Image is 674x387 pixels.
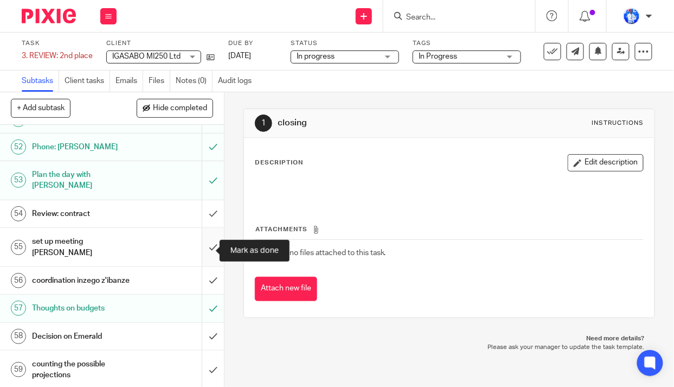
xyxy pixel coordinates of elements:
[11,362,26,377] div: 59
[254,343,645,352] p: Please ask your manager to update the task template.
[413,39,521,48] label: Tags
[32,167,138,194] h1: Plan the day with [PERSON_NAME]
[32,356,138,384] h1: counting the possible projections
[11,99,70,117] button: + Add subtask
[568,154,644,172] button: Edit description
[137,99,213,117] button: Hide completed
[419,53,457,60] span: In Progress
[32,328,138,345] h1: Decision on Emerald
[291,39,399,48] label: Status
[153,104,207,113] span: Hide completed
[32,139,138,155] h1: Phone: [PERSON_NAME]
[623,8,640,25] img: WhatsApp%20Image%202022-01-17%20at%2010.26.43%20PM.jpeg
[176,71,213,92] a: Notes (0)
[11,173,26,188] div: 53
[228,39,277,48] label: Due by
[297,53,335,60] span: In progress
[255,277,317,301] button: Attach new file
[106,39,215,48] label: Client
[32,206,138,222] h1: Review: contract
[11,273,26,288] div: 56
[22,39,93,48] label: Task
[255,158,303,167] p: Description
[405,13,503,23] input: Search
[255,249,386,257] span: There are no files attached to this task.
[254,334,645,343] p: Need more details?
[112,53,181,60] span: IGASABO MI250 Ltd
[22,50,93,61] div: 3. REVIEW: 2nd place
[592,119,644,128] div: Instructions
[11,329,26,344] div: 58
[11,139,26,155] div: 52
[32,300,138,316] h1: Thoughts on budgets
[11,240,26,255] div: 55
[115,71,143,92] a: Emails
[32,272,138,289] h1: coordination inzego z'ibanze
[11,301,26,316] div: 57
[22,71,59,92] a: Subtasks
[255,115,272,132] div: 1
[228,52,251,60] span: [DATE]
[32,233,138,261] h1: set up meeting [PERSON_NAME]
[218,71,257,92] a: Audit logs
[149,71,170,92] a: Files
[11,206,26,221] div: 54
[22,9,76,23] img: Pixie
[65,71,110,92] a: Client tasks
[255,226,307,232] span: Attachments
[278,117,473,129] h1: closing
